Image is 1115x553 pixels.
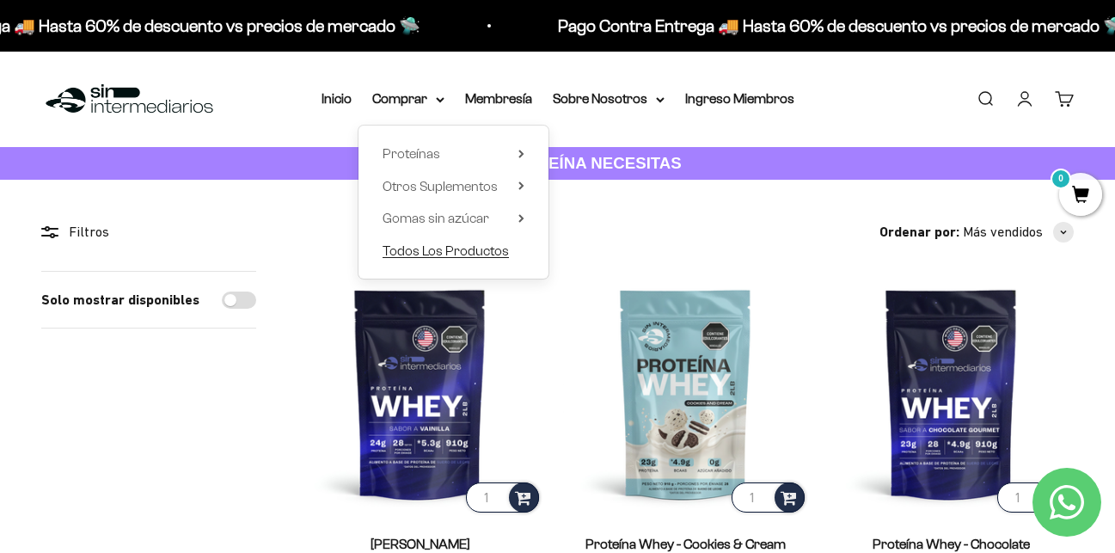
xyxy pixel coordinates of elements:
[383,243,509,258] span: Todos Los Productos
[41,289,199,311] label: Solo mostrar disponibles
[963,221,1043,243] span: Más vendidos
[383,207,524,230] summary: Gomas sin azúcar
[383,146,440,161] span: Proteínas
[383,211,489,225] span: Gomas sin azúcar
[372,88,444,110] summary: Comprar
[465,91,532,106] a: Membresía
[383,179,498,194] span: Otros Suplementos
[383,175,524,198] summary: Otros Suplementos
[322,91,352,106] a: Inicio
[1051,169,1071,189] mark: 0
[585,537,786,551] a: Proteína Whey - Cookies & Cream
[685,91,794,106] a: Ingreso Miembros
[963,221,1074,243] button: Más vendidos
[383,143,524,165] summary: Proteínas
[371,537,470,551] a: [PERSON_NAME]
[879,221,959,243] span: Ordenar por:
[553,88,665,110] summary: Sobre Nosotros
[1059,187,1102,206] a: 0
[433,154,682,172] strong: CUANTA PROTEÍNA NECESITAS
[383,240,524,262] a: Todos Los Productos
[41,221,256,243] div: Filtros
[873,537,1030,551] a: Proteína Whey - Chocolate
